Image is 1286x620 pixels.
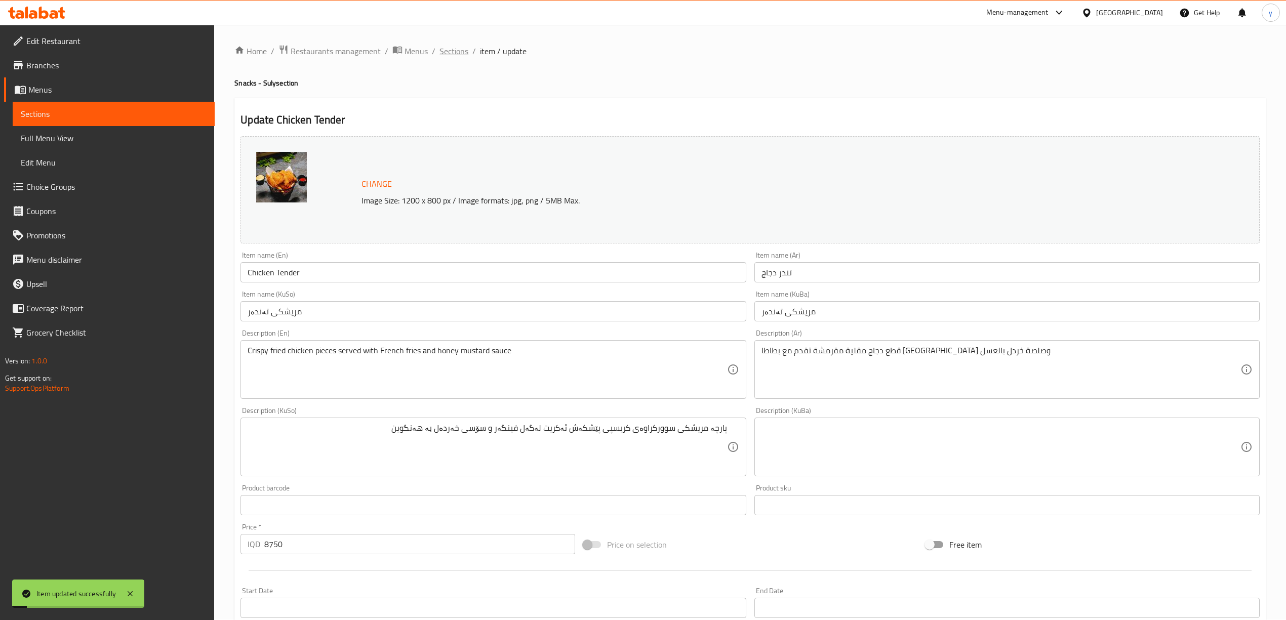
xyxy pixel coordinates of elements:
span: Get support on: [5,371,52,385]
a: Home [234,45,267,57]
a: Edit Menu [13,150,215,175]
nav: breadcrumb [234,45,1266,58]
h2: Update Chicken Tender [240,112,1260,128]
span: Change [361,177,392,191]
textarea: قطع دجاج مقلية مقرمشة تقدم مع بطاطا [GEOGRAPHIC_DATA] وصلصة خردل بالعسل [761,346,1240,394]
li: / [385,45,388,57]
span: Price on selection [607,539,667,551]
input: Enter name En [240,262,746,282]
a: Branches [4,53,215,77]
div: Item updated successfully [36,588,116,599]
span: Coverage Report [26,302,207,314]
div: [GEOGRAPHIC_DATA] [1096,7,1163,18]
input: Enter name KuBa [754,301,1260,321]
input: Please enter product sku [754,495,1260,515]
li: / [271,45,274,57]
span: 1.0.0 [31,354,47,367]
span: Choice Groups [26,181,207,193]
a: Menus [4,77,215,102]
p: Image Size: 1200 x 800 px / Image formats: jpg, png / 5MB Max. [357,194,1098,206]
a: Menus [392,45,428,58]
span: Upsell [26,278,207,290]
span: Restaurants management [291,45,381,57]
span: Branches [26,59,207,71]
span: Edit Restaurant [26,35,207,47]
div: Menu-management [986,7,1049,19]
img: 33_%D8%AA%D9%86%D8%AF%D8%B1_%D8%AF%D8%AC%D8%A7%D8%AC638064466264030300.jpg [256,152,307,202]
p: IQD [248,538,260,550]
a: Coupons [4,199,215,223]
li: / [472,45,476,57]
input: Enter name KuSo [240,301,746,321]
h4: Snacks - Suly section [234,78,1266,88]
span: Sections [21,108,207,120]
input: Enter name Ar [754,262,1260,282]
a: Coverage Report [4,296,215,320]
span: Version: [5,354,30,367]
a: Support.OpsPlatform [5,382,69,395]
button: Change [357,174,396,194]
input: Please enter price [264,534,575,554]
span: Menus [405,45,428,57]
textarea: پارچە مریشکی سوورکراوەی کریسپی پێشکەش ئەکریت لەگەل فینگەر و سۆسی خەردەل بە هەنگوین [248,423,727,471]
a: Sections [13,102,215,126]
span: Edit Menu [21,156,207,169]
a: Menu disclaimer [4,247,215,272]
li: / [432,45,435,57]
span: Menus [28,84,207,96]
span: y [1269,7,1272,18]
textarea: Crispy fried chicken pieces served with French fries and honey mustard sauce [248,346,727,394]
span: Full Menu View [21,132,207,144]
a: Grocery Checklist [4,320,215,345]
a: Choice Groups [4,175,215,199]
span: item / update [480,45,527,57]
a: Edit Restaurant [4,29,215,53]
span: Promotions [26,229,207,241]
a: Sections [439,45,468,57]
a: Restaurants management [278,45,381,58]
input: Please enter product barcode [240,495,746,515]
span: Free item [949,539,982,551]
span: Menu disclaimer [26,254,207,266]
a: Upsell [4,272,215,296]
span: Grocery Checklist [26,326,207,339]
a: Promotions [4,223,215,247]
a: Full Menu View [13,126,215,150]
span: Coupons [26,205,207,217]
